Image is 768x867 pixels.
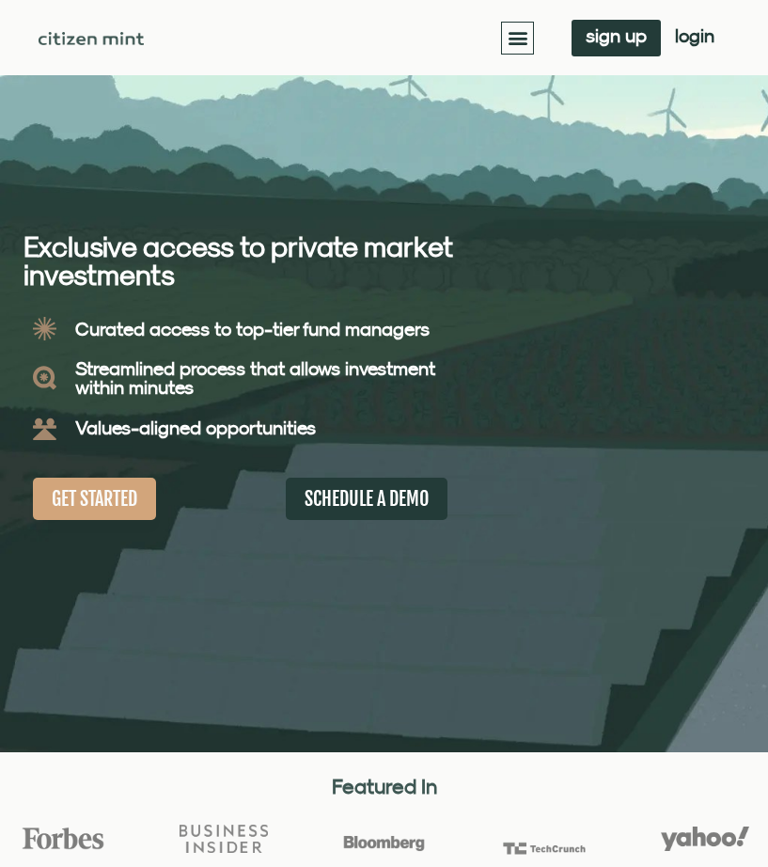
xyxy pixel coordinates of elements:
[661,20,729,56] a: login
[501,22,534,55] div: Menu Toggle
[305,487,429,511] span: SCHEDULE A DEMO
[75,357,435,398] b: Streamlined process that allows investment within minutes
[52,487,137,511] span: GET STARTED
[286,478,447,520] a: SCHEDULE A DEMO
[75,417,316,438] b: Values-aligned opportunities
[39,32,144,45] img: Citizen Mint
[19,827,107,850] img: Forbes Logo
[24,232,497,289] h2: Exclusive access to private market investments
[586,29,647,42] span: sign up
[33,478,156,520] a: GET STARTED
[675,29,714,42] span: login
[332,774,437,798] strong: Featured In
[572,20,661,56] a: sign up
[75,318,430,339] b: Curated access to top-tier fund managers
